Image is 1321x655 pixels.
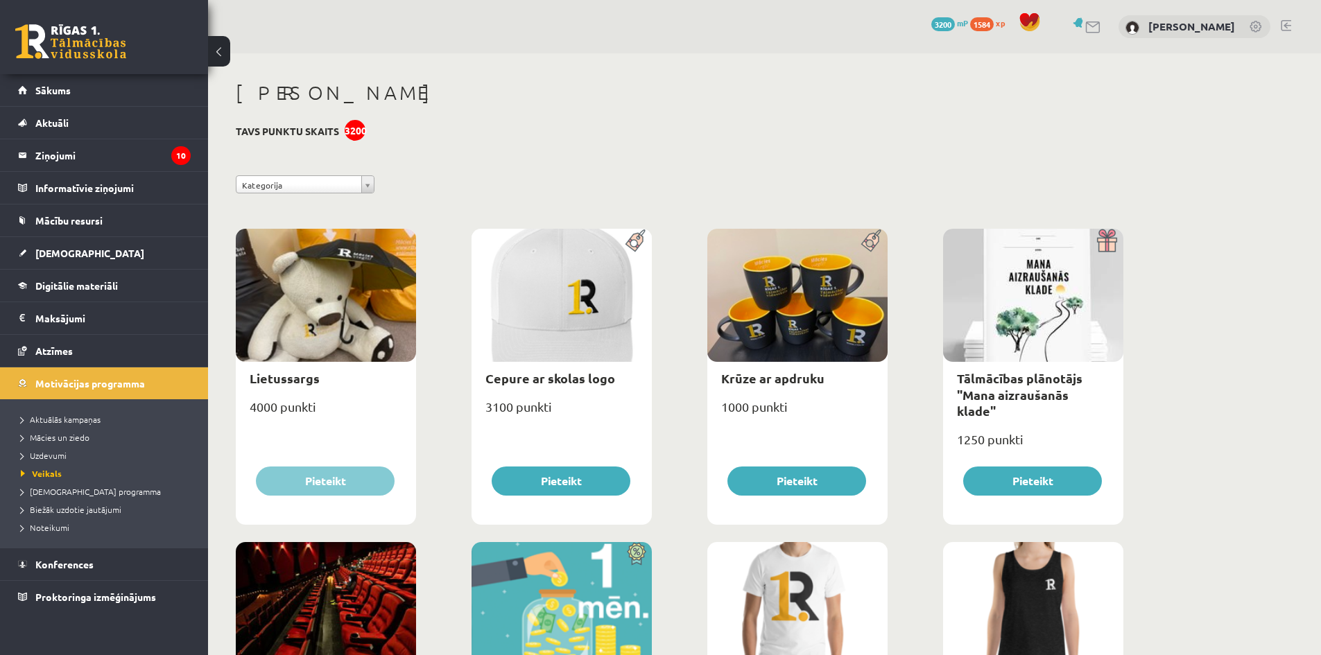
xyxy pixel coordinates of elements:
[21,522,69,533] span: Noteikumi
[18,74,191,106] a: Sākums
[236,175,374,193] a: Kategorija
[18,548,191,580] a: Konferences
[931,17,968,28] a: 3200 mP
[931,17,955,31] span: 3200
[35,377,145,390] span: Motivācijas programma
[21,503,194,516] a: Biežāk uzdotie jautājumi
[1092,229,1123,252] img: Dāvana ar pārsteigumu
[18,107,191,139] a: Aktuāli
[621,542,652,566] img: Atlaide
[970,17,1012,28] a: 1584 xp
[35,558,94,570] span: Konferences
[171,146,191,165] i: 10
[35,302,191,334] legend: Maksājumi
[345,120,365,141] div: 3200
[21,450,67,461] span: Uzdevumi
[18,581,191,613] a: Proktoringa izmēģinājums
[256,466,395,496] button: Pieteikt
[856,229,888,252] img: Populāra prece
[35,172,191,204] legend: Informatīvie ziņojumi
[1125,21,1139,35] img: Viktorija Borhova
[21,449,194,462] a: Uzdevumi
[21,413,194,426] a: Aktuālās kampaņas
[21,467,194,480] a: Veikals
[621,229,652,252] img: Populāra prece
[485,370,615,386] a: Cepure ar skolas logo
[963,466,1102,496] button: Pieteikt
[35,214,103,227] span: Mācību resursi
[236,81,1123,105] h1: [PERSON_NAME]
[250,370,320,386] a: Lietussargs
[21,486,161,497] span: [DEMOGRAPHIC_DATA] programma
[21,432,89,443] span: Mācies un ziedo
[957,370,1082,419] a: Tālmācības plānotājs "Mana aizraušanās klade"
[35,247,144,259] span: [DEMOGRAPHIC_DATA]
[18,172,191,204] a: Informatīvie ziņojumi
[35,591,156,603] span: Proktoringa izmēģinājums
[18,367,191,399] a: Motivācijas programma
[35,344,73,357] span: Atzīmes
[18,139,191,171] a: Ziņojumi10
[35,279,118,292] span: Digitālie materiāli
[970,17,994,31] span: 1584
[472,395,652,430] div: 3100 punkti
[18,237,191,269] a: [DEMOGRAPHIC_DATA]
[35,116,69,129] span: Aktuāli
[21,414,101,425] span: Aktuālās kampaņas
[21,431,194,444] a: Mācies un ziedo
[21,485,194,498] a: [DEMOGRAPHIC_DATA] programma
[727,466,866,496] button: Pieteikt
[21,521,194,534] a: Noteikumi
[943,428,1123,462] div: 1250 punkti
[35,139,191,171] legend: Ziņojumi
[242,176,356,194] span: Kategorija
[996,17,1005,28] span: xp
[15,24,126,59] a: Rīgas 1. Tālmācības vidusskola
[492,466,630,496] button: Pieteikt
[21,504,121,515] span: Biežāk uzdotie jautājumi
[18,335,191,367] a: Atzīmes
[18,204,191,236] a: Mācību resursi
[1148,19,1235,33] a: [PERSON_NAME]
[18,302,191,334] a: Maksājumi
[18,270,191,302] a: Digitālie materiāli
[236,395,416,430] div: 4000 punkti
[957,17,968,28] span: mP
[236,125,339,137] h3: Tavs punktu skaits
[721,370,824,386] a: Krūze ar apdruku
[21,468,62,479] span: Veikals
[707,395,888,430] div: 1000 punkti
[35,84,71,96] span: Sākums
